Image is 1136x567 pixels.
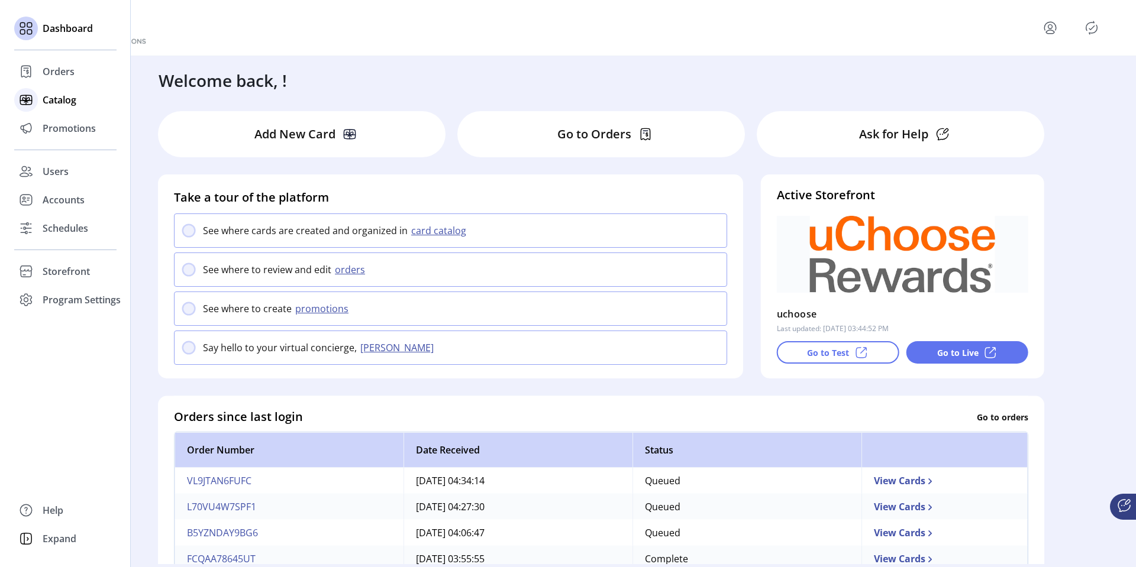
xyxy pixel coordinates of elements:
td: View Cards [861,468,1028,494]
span: Help [43,503,63,517]
p: Go to Orders [557,125,631,143]
span: Promotions [43,121,96,135]
th: Date Received [404,432,632,468]
p: Ask for Help [859,125,928,143]
span: Dashboard [43,21,93,35]
p: See where to create [203,302,292,316]
span: Storefront [43,264,90,278]
span: Program Settings [43,293,121,307]
h4: Orders since last login [174,408,303,426]
p: Go to orders [977,410,1028,423]
p: See where cards are created and organized in [203,223,408,238]
td: Queued [632,494,861,520]
td: VL9JTAN6FUFC [175,468,404,494]
p: Go to Test [807,346,849,359]
th: Order Number [175,432,404,468]
td: B5YZNDAY9BG6 [175,520,404,546]
th: Status [632,432,861,468]
td: [DATE] 04:27:30 [404,494,632,520]
button: orders [331,263,372,277]
h4: Take a tour of the platform [174,189,727,206]
span: Catalog [43,93,76,107]
button: card catalog [408,223,473,238]
p: Add New Card [254,125,335,143]
td: Queued [632,520,861,546]
td: View Cards [861,520,1028,546]
p: Say hello to your virtual concierge, [203,341,357,355]
h4: Active Storefront [777,186,1028,204]
td: [DATE] 04:34:14 [404,468,632,494]
p: Last updated: [DATE] 03:44:52 PM [777,323,889,334]
button: promotions [292,302,356,316]
span: Accounts [43,193,85,207]
span: Users [43,164,69,179]
button: menu [1041,18,1060,37]
td: View Cards [861,494,1028,520]
span: Expand [43,532,76,546]
td: L70VU4W7SPF1 [175,494,404,520]
span: Orders [43,64,75,79]
h3: Welcome back, ! [159,68,287,93]
p: Go to Live [937,346,979,359]
p: uchoose [777,304,817,323]
button: [PERSON_NAME] [357,341,441,355]
td: [DATE] 04:06:47 [404,520,632,546]
span: Schedules [43,221,88,235]
button: Publisher Panel [1082,18,1101,37]
td: Queued [632,468,861,494]
p: See where to review and edit [203,263,331,277]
